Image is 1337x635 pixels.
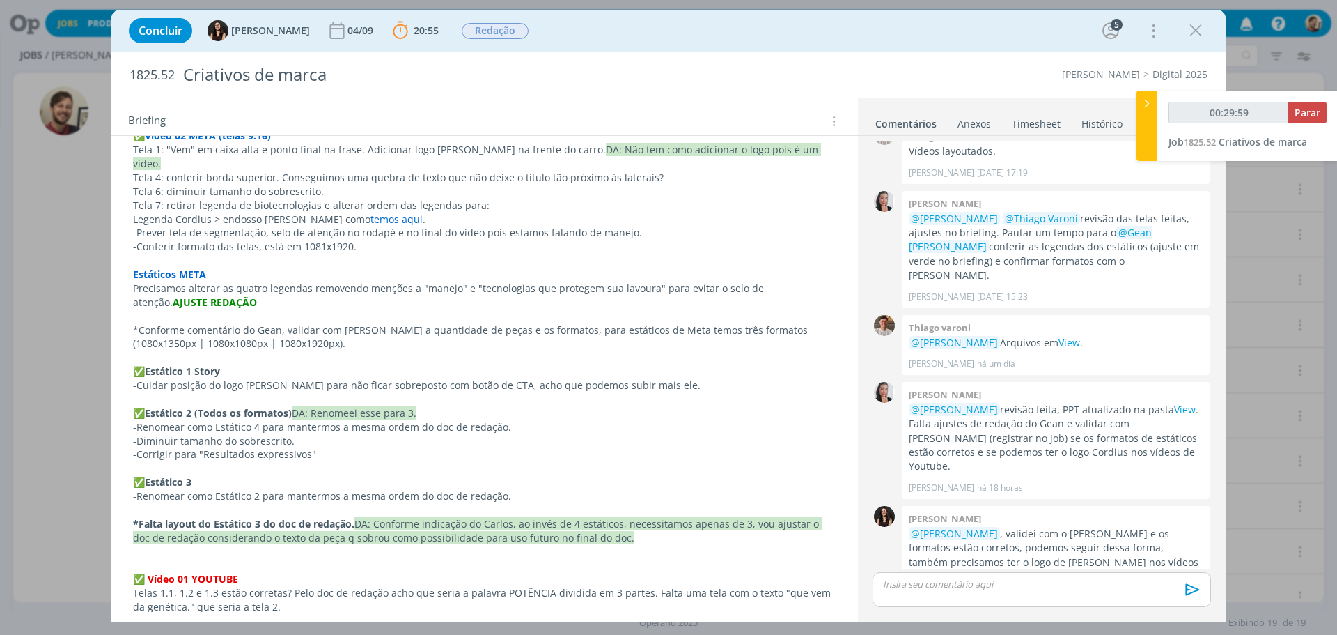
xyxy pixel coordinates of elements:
[145,365,220,378] strong: Estático 1 Story
[292,406,416,420] span: DA: Renomeei esse para 3.
[133,434,836,448] p: -Diminuir tamanho do sobrescrito.
[875,111,937,131] a: Comentários
[1152,68,1207,81] a: Digital 2025
[133,282,836,309] p: Precisamos alterar as quatro legendas removendo menções a "manejo" e "tecnologias que protegem su...
[1219,135,1307,148] span: Criativos de marca
[909,321,971,334] b: Thiago varoni
[1005,212,1078,225] span: @Thiago Varoni
[1011,111,1061,131] a: Timesheet
[347,26,376,36] div: 04/09
[1058,336,1080,349] a: View
[133,226,836,240] p: -Prever tela de segmentação, selo de atenção no rodapé e no final do vídeo pois estamos falando d...
[208,20,310,41] button: I[PERSON_NAME]
[133,475,145,489] strong: ✅
[977,167,1028,179] span: [DATE] 17:19
[909,167,974,179] p: [PERSON_NAME]
[911,403,998,416] span: @[PERSON_NAME]
[1295,106,1320,119] span: Parar
[231,26,310,36] span: [PERSON_NAME]
[911,336,998,349] span: @[PERSON_NAME]
[909,197,981,210] b: [PERSON_NAME]
[1100,20,1122,42] button: 5
[133,171,836,185] p: Tela 4: conferir borda superior. Conseguimos uma quebra de texto que não deixe o título tão próxi...
[1288,102,1327,123] button: Parar
[133,143,821,170] span: DA: Não tem como adicionar o logo pois é um vídeo.
[145,475,191,489] strong: Estático 3
[173,296,257,309] strong: AJUSTE REDAÇÃO
[208,20,228,41] img: I
[133,489,836,503] p: -Renomear como Estático 2 para mantermos a mesma ordem do doc de redação.
[133,517,354,530] strong: *Falta layout do Estático 3 do doc de redação.
[133,517,822,544] span: DA: Conforme indicação do Carlos, ao invés de 4 estáticos, necessitamos apenas de 3, vou ajustar ...
[128,112,166,130] span: Briefing
[389,20,442,42] button: 20:55
[909,291,974,303] p: [PERSON_NAME]
[1184,136,1216,148] span: 1825.52
[911,212,998,225] span: @[PERSON_NAME]
[133,447,836,461] p: -Corrigir para "Resultados expressivos"
[909,527,1203,584] p: , validei com o [PERSON_NAME] e os formatos estão corretos, podemos seguir dessa forma, também pr...
[977,482,1023,494] span: há 18 horas
[977,291,1028,303] span: [DATE] 15:23
[911,527,998,540] span: @[PERSON_NAME]
[909,144,1203,158] p: Vídeos layoutados.
[909,226,1152,253] span: @Gean [PERSON_NAME]
[977,358,1015,370] span: há um dia
[909,212,1203,283] p: revisão das telas feitas, ajustes no briefing. Pautar um tempo para o conferir as legendas dos es...
[462,23,529,39] span: Redação
[1081,111,1123,131] a: Histórico
[874,382,895,403] img: C
[133,143,836,171] p: Tela 1: "Vem" em caixa alta e ponto final na frase. Adicionar logo [PERSON_NAME] na frente do carro.
[1111,19,1123,31] div: 5
[909,512,981,525] b: [PERSON_NAME]
[909,358,974,370] p: [PERSON_NAME]
[133,199,836,213] p: Tela 7: retirar legenda de biotecnologias e alterar ordem das legendas para:
[909,482,974,494] p: [PERSON_NAME]
[133,323,836,351] p: *Conforme comentário do Gean, validar com [PERSON_NAME] a quantidade de peças e os formatos, para...
[1168,135,1307,148] a: Job1825.52Criativos de marca
[133,586,836,614] p: Telas 1.1, 1.2 e 1.3 estão corretas? Pelo doc de redação acho que seria a palavra POTÊNCIA dividi...
[130,68,175,83] span: 1825.52
[1174,403,1196,416] a: View
[133,420,836,434] p: -Renomear como Estático 4 para mantermos a mesma ordem do doc de redação.
[111,10,1226,622] div: dialog
[133,240,836,254] p: -Conferir formato das telas, está em 1081x1920.
[1062,68,1140,81] a: [PERSON_NAME]
[145,406,292,420] strong: Estático 2 (Todos os formatos)
[133,572,238,586] strong: ✅ Vídeo 01 YOUTUBE
[133,365,145,378] strong: ✅
[414,24,439,37] span: 20:55
[133,268,206,281] strong: Estáticos META
[874,191,895,212] img: C
[178,58,753,92] div: Criativos de marca
[874,506,895,527] img: I
[957,117,991,131] div: Anexos
[909,403,1203,474] p: revisão feita, PPT atualizado na pasta . Falta ajustes de redação do Gean e validar com [PERSON_N...
[133,378,836,392] p: -Cuidar posição do logo [PERSON_NAME] para não ficar sobreposto com botão de CTA, acho que podemo...
[129,18,192,43] button: Concluir
[133,185,836,199] p: Tela 6: diminuir tamanho do sobrescrito.
[909,336,1203,350] p: Arquivos em .
[370,213,423,226] a: temos aqui
[461,22,529,40] button: Redação
[139,25,182,36] span: Concluir
[874,315,895,336] img: T
[133,406,145,420] strong: ✅
[909,388,981,401] b: [PERSON_NAME]
[133,213,836,227] p: Legenda Cordius > endosso [PERSON_NAME] como .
